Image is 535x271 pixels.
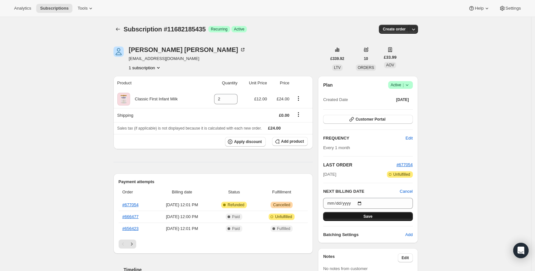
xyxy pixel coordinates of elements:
span: Every 1 month [323,145,350,150]
th: Unit Price [239,76,269,90]
span: £33.99 [384,54,397,61]
span: Fulfilled [277,226,290,231]
th: Order [119,185,154,199]
span: Tools [78,6,88,11]
button: Subscriptions [36,4,72,13]
span: Paid [232,226,240,231]
span: Settings [506,6,521,11]
span: Apply discount [234,139,262,144]
button: Edit [398,253,413,262]
a: #656423 [122,226,139,231]
span: Created Date [323,97,348,103]
button: Apply discount [225,137,266,147]
span: Help [475,6,483,11]
th: Quantity [203,76,239,90]
span: [DATE] [323,171,336,178]
span: [DATE] · 12:01 PM [155,202,209,208]
th: Shipping [113,108,203,122]
span: Edit [405,135,413,141]
button: Product actions [293,95,304,102]
h2: NEXT BILLING DATE [323,188,400,195]
button: Add product [272,137,308,146]
a: #677054 [122,202,139,207]
button: 10 [360,54,372,63]
span: Billing date [155,189,209,195]
th: Product [113,76,203,90]
span: Sam Foreman [113,47,124,57]
button: £339.92 [327,54,348,63]
span: Refunded [228,202,244,207]
h3: Notes [323,253,398,262]
button: Customer Portal [323,115,413,124]
span: Active [391,82,410,88]
span: Subscriptions [40,6,69,11]
span: [DATE] [396,97,409,102]
span: Create order [383,27,405,32]
button: Product actions [129,64,162,71]
span: AOV [386,63,394,67]
span: Paid [232,214,240,219]
button: Tools [74,4,98,13]
span: £12.00 [254,97,267,101]
span: £339.92 [330,56,344,61]
button: Save [323,212,413,221]
span: Fulfillment [259,189,304,195]
span: Cancelled [273,202,290,207]
button: Shipping actions [293,111,304,118]
span: Add product [281,139,304,144]
span: £24.00 [268,126,281,131]
span: No notes from customer [323,266,368,271]
button: Create order [379,25,409,34]
button: Next [127,240,136,249]
span: [EMAIL_ADDRESS][DOMAIN_NAME] [129,55,246,62]
span: Status [213,189,255,195]
button: #677054 [397,162,413,168]
button: Subscriptions [113,25,122,34]
span: ORDERS [358,65,374,70]
span: Save [364,214,372,219]
h2: Payment attempts [119,179,308,185]
button: Edit [402,133,416,143]
span: | [403,82,404,88]
span: Subscription #11682185435 [124,26,206,33]
span: Recurring [211,27,228,32]
img: product img [117,93,130,106]
button: Cancel [400,188,413,195]
button: Settings [495,4,525,13]
button: Analytics [10,4,35,13]
h6: Batching Settings [323,232,405,238]
button: Help [464,4,494,13]
span: 10 [364,56,368,61]
div: Classic First Infant Milk [130,96,178,102]
span: Unfulfilled [275,214,292,219]
span: £24.00 [277,97,289,101]
a: #666477 [122,214,139,219]
th: Price [269,76,291,90]
nav: Pagination [119,240,308,249]
span: [DATE] · 12:01 PM [155,225,209,232]
span: Unfulfilled [393,172,410,177]
span: [DATE] · 12:00 PM [155,214,209,220]
span: Edit [402,255,409,260]
h2: LAST ORDER [323,162,397,168]
a: #677054 [397,162,413,167]
span: Active [234,27,245,32]
button: [DATE] [392,95,413,104]
span: £0.00 [279,113,289,118]
span: Analytics [14,6,31,11]
div: [PERSON_NAME] [PERSON_NAME] [129,47,246,53]
h2: FREQUENCY [323,135,405,141]
div: Open Intercom Messenger [513,243,529,258]
span: Customer Portal [355,117,385,122]
span: Add [405,232,413,238]
span: LTV [334,65,341,70]
h2: Plan [323,82,333,88]
span: Sales tax (if applicable) is not displayed because it is calculated with each new order. [117,126,262,131]
button: Add [401,230,416,240]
